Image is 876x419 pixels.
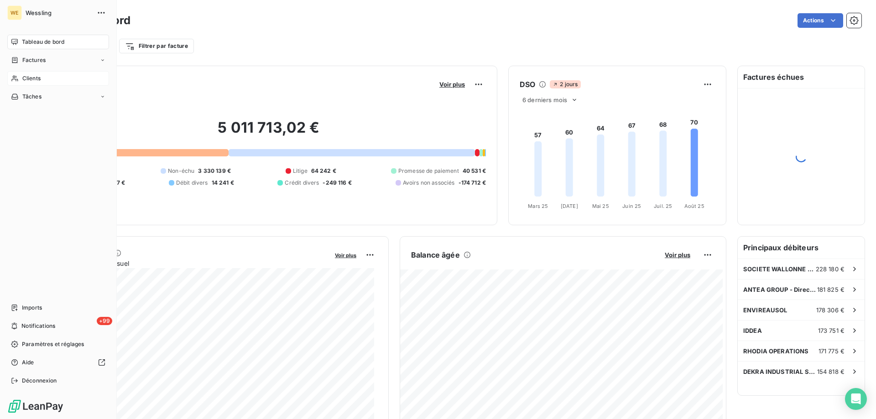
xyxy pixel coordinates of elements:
span: IDDEA [743,327,762,334]
span: 40 531 € [463,167,486,175]
tspan: Mai 25 [592,203,609,209]
h6: Principaux débiteurs [738,237,865,259]
span: Voir plus [439,81,465,88]
tspan: [DATE] [561,203,578,209]
span: DEKRA INDUSTRIAL SAS Comptabilité [743,368,817,375]
a: Aide [7,355,109,370]
span: Imports [22,304,42,312]
a: Clients [7,71,109,86]
span: Tâches [22,93,42,101]
span: 3 330 139 € [198,167,231,175]
span: Crédit divers [285,179,319,187]
span: 6 derniers mois [522,96,567,103]
h2: 5 011 713,02 € [52,119,486,146]
tspan: Juil. 25 [654,203,672,209]
a: Tâches [7,89,109,104]
img: Logo LeanPay [7,399,64,414]
span: ANTEA GROUP - Direction administrat [743,286,817,293]
span: Litige [293,167,308,175]
span: -249 116 € [323,179,352,187]
tspan: Août 25 [684,203,704,209]
span: 2 jours [550,80,580,88]
span: 14 241 € [212,179,234,187]
a: Imports [7,300,109,315]
span: SOCIETE WALLONNE DES EAUX SCRL - SW [743,265,816,273]
span: Débit divers [176,179,208,187]
span: 154 818 € [817,368,845,375]
span: 181 825 € [817,286,845,293]
span: Voir plus [665,251,690,259]
span: Chiffre d'affaires mensuel [52,259,328,268]
span: Paramètres et réglages [22,340,84,348]
h6: DSO [520,79,535,90]
div: WE [7,5,22,20]
button: Voir plus [332,251,359,259]
button: Voir plus [662,251,693,259]
span: Voir plus [335,252,356,259]
span: 64 242 € [311,167,336,175]
tspan: Juin 25 [622,203,641,209]
a: Tableau de bord [7,35,109,49]
span: 228 180 € [816,265,845,273]
span: Déconnexion [22,377,57,385]
button: Voir plus [437,80,468,88]
span: ENVIREAUSOL [743,306,787,314]
span: Tableau de bord [22,38,64,46]
span: 173 751 € [818,327,845,334]
span: Clients [22,74,41,83]
button: Actions [798,13,843,28]
button: Filtrer par facture [119,39,194,53]
span: -174 712 € [459,179,486,187]
span: RHODIA OPERATIONS [743,347,809,355]
a: Factures [7,53,109,67]
span: Non-échu [168,167,194,175]
span: Notifications [21,322,55,330]
a: Paramètres et réglages [7,337,109,352]
h6: Balance âgée [411,249,460,260]
span: 171 775 € [819,347,845,355]
span: Wessling [26,9,91,16]
tspan: Mars 25 [528,203,548,209]
span: Promesse de paiement [398,167,459,175]
span: Aide [22,358,34,367]
span: 178 306 € [816,306,845,314]
span: +99 [97,317,112,325]
div: Open Intercom Messenger [845,388,867,410]
h6: Factures échues [738,66,865,88]
span: Factures [22,56,46,64]
span: Avoirs non associés [403,179,455,187]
